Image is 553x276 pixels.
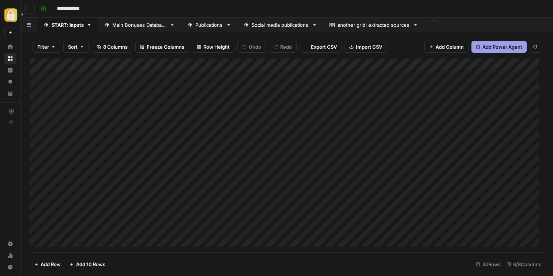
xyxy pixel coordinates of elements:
span: Export CSV [311,43,337,51]
button: Import CSV [345,41,387,53]
a: Publications [181,18,237,32]
button: Workspace: Adzz [4,6,16,24]
button: Help + Support [4,261,16,273]
a: Your Data [4,88,16,100]
button: Redo [269,41,297,53]
div: 30 Rows [473,258,504,270]
a: another grid: extracted sources [323,18,424,32]
span: Freeze Columns [147,43,184,51]
button: Sort [63,41,89,53]
button: Undo [237,41,266,53]
div: Social media publications [252,21,309,29]
span: Row Height [203,43,230,51]
span: Filter [37,43,49,51]
a: Social media publications [237,18,323,32]
div: START: inputs [52,21,84,29]
a: Main Bonuses Database [98,18,181,32]
span: 8 Columns [103,43,128,51]
span: Add Power Agent [482,43,522,51]
img: Adzz Logo [4,8,18,22]
div: Main Bonuses Database [112,21,167,29]
button: Filter [33,41,60,53]
button: Export CSV [300,41,342,53]
a: Opportunities [4,76,16,88]
button: Row Height [192,41,234,53]
button: Freeze Columns [135,41,189,53]
a: Usage [4,250,16,261]
button: Add Power Agent [471,41,527,53]
span: Add Column [436,43,464,51]
button: Add 10 Rows [65,258,110,270]
button: 8 Columns [92,41,132,53]
a: Settings [4,238,16,250]
a: Home [4,41,16,53]
span: Import CSV [356,43,382,51]
span: Undo [249,43,261,51]
div: 8/8 Columns [504,258,544,270]
a: START: inputs [37,18,98,32]
span: Add Row [41,261,61,268]
div: another grid: extracted sources [338,21,410,29]
a: Browse [4,53,16,64]
button: Add Row [30,258,65,270]
a: Insights [4,64,16,76]
div: Publications [195,21,223,29]
span: Add 10 Rows [76,261,105,268]
button: Add Column [424,41,469,53]
span: Sort [68,43,78,51]
span: Redo [280,43,292,51]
